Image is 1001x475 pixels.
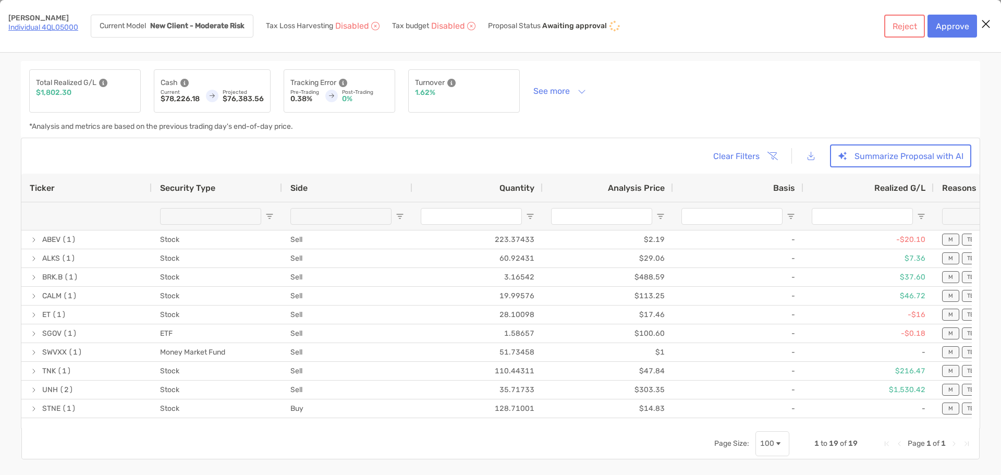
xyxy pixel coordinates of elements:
[803,418,934,436] div: -
[941,439,946,448] span: 1
[950,440,958,448] div: Next Page
[543,362,673,380] div: $47.84
[223,95,264,103] p: $76,383.56
[152,324,282,343] div: ETF
[282,418,412,436] div: Buy
[282,287,412,305] div: Sell
[942,183,989,193] div: Reasons
[803,230,934,249] div: -$20.10
[917,212,925,221] button: Open Filter Menu
[282,381,412,399] div: Sell
[8,15,78,22] p: [PERSON_NAME]
[948,274,953,281] p: M
[415,76,445,89] p: Turnover
[803,362,934,380] div: $216.47
[525,82,594,100] button: See more
[282,343,412,361] div: Sell
[42,419,58,436] span: ITRN
[673,306,803,324] div: -
[673,324,803,343] div: -
[543,306,673,324] div: $17.46
[412,230,543,249] div: 223.37433
[431,22,465,30] p: Disabled
[967,405,974,412] p: TE
[62,231,76,248] span: (1)
[543,343,673,361] div: $1
[64,269,78,286] span: (1)
[673,230,803,249] div: -
[62,400,76,417] span: (1)
[543,418,673,436] div: $36.69
[152,418,282,436] div: Stock
[150,21,245,30] strong: New Client - Moderate Risk
[8,23,78,32] a: Individual 4QL05000
[803,381,934,399] div: $1,530.42
[42,344,67,361] span: SWVXX
[160,183,215,193] span: Security Type
[551,208,652,225] input: Analysis Price Filter Input
[673,268,803,286] div: -
[773,183,795,193] span: Basis
[967,368,974,374] p: TE
[821,439,827,448] span: to
[967,330,974,337] p: TE
[948,255,953,262] p: M
[282,399,412,418] div: Buy
[223,89,264,95] p: Projected
[42,325,62,342] span: SGOV
[543,287,673,305] div: $113.25
[152,306,282,324] div: Stock
[656,212,665,221] button: Open Filter Menu
[36,76,96,89] p: Total Realized G/L
[967,386,974,393] p: TE
[152,268,282,286] div: Stock
[895,440,904,448] div: Previous Page
[161,89,200,95] p: Current
[265,212,274,221] button: Open Filter Menu
[803,306,934,324] div: -$16
[884,15,925,38] button: Reject
[543,324,673,343] div: $100.60
[967,236,974,243] p: TE
[60,419,74,436] span: (1)
[543,399,673,418] div: $14.83
[608,20,621,32] img: icon status
[673,287,803,305] div: -
[100,22,146,30] p: Current Model
[152,399,282,418] div: Stock
[543,249,673,267] div: $29.06
[282,268,412,286] div: Sell
[342,95,388,103] p: 0%
[874,183,925,193] span: Realized G/L
[803,343,934,361] div: -
[36,89,71,96] p: $1,802.30
[705,144,784,167] button: Clear Filters
[152,362,282,380] div: Stock
[829,439,838,448] span: 19
[755,431,789,456] div: Page Size
[42,287,62,305] span: CALM
[967,311,974,318] p: TE
[543,381,673,399] div: $303.35
[840,439,847,448] span: of
[948,368,953,374] p: M
[926,439,931,448] span: 1
[412,399,543,418] div: 128.71001
[412,362,543,380] div: 110.44311
[803,268,934,286] div: $37.60
[392,22,429,30] p: Tax budget
[57,362,71,380] span: (1)
[42,381,58,398] span: UNH
[526,212,534,221] button: Open Filter Menu
[152,249,282,267] div: Stock
[830,144,971,167] button: Summarize Proposal with AI
[848,439,858,448] span: 19
[948,236,953,243] p: M
[967,293,974,299] p: TE
[681,208,783,225] input: Basis Filter Input
[412,343,543,361] div: 51.73458
[68,344,82,361] span: (1)
[927,15,977,38] button: Approve
[978,17,994,32] button: Close modal
[59,381,74,398] span: (2)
